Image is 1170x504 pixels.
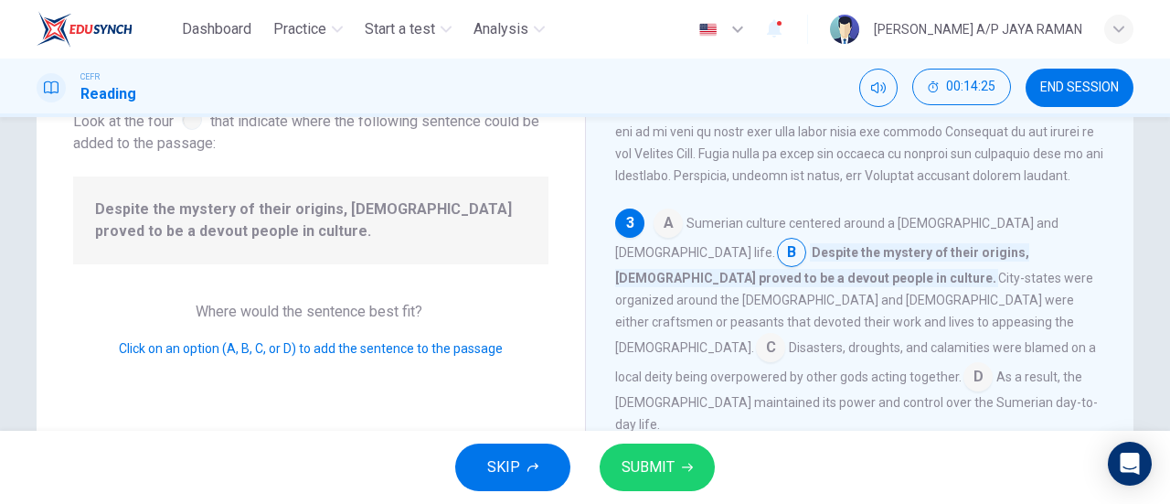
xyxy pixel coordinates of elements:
[80,83,136,105] h1: Reading
[874,18,1082,40] div: [PERSON_NAME] A/P JAYA RAMAN
[182,18,251,40] span: Dashboard
[912,69,1011,107] div: Hide
[1108,442,1152,486] div: Open Intercom Messenger
[615,340,1096,384] span: Disasters, droughts, and calamities were blamed on a local deity being overpowered by other gods ...
[196,303,426,320] span: Where would the sentence best fit?
[946,80,995,94] span: 00:14:25
[473,18,528,40] span: Analysis
[830,15,859,44] img: Profile picture
[37,11,133,48] img: EduSynch logo
[73,106,548,155] span: Look at the four that indicate where the following sentence could be added to the passage:
[266,13,350,46] button: Practice
[357,13,459,46] button: Start a test
[615,216,1058,260] span: Sumerian culture centered around a [DEMOGRAPHIC_DATA] and [DEMOGRAPHIC_DATA] life.
[697,23,719,37] img: en
[273,18,326,40] span: Practice
[963,362,993,391] span: D
[615,243,1029,287] span: Despite the mystery of their origins, [DEMOGRAPHIC_DATA] proved to be a devout people in culture.
[756,333,785,362] span: C
[365,18,435,40] span: Start a test
[119,341,503,356] span: Click on an option (A, B, C, or D) to add the sentence to the passage
[175,13,259,46] button: Dashboard
[95,198,526,242] span: Despite the mystery of their origins, [DEMOGRAPHIC_DATA] proved to be a devout people in culture.
[37,11,175,48] a: EduSynch logo
[654,209,683,238] span: A
[1040,80,1119,95] span: END SESSION
[859,69,898,107] div: Mute
[615,209,644,238] div: 3
[622,455,675,480] span: SUBMIT
[455,444,570,491] button: SKIP
[80,70,100,83] span: CEFR
[912,69,1011,105] button: 00:14:25
[600,444,715,491] button: SUBMIT
[1026,69,1133,107] button: END SESSION
[615,370,1098,432] span: As a result, the [DEMOGRAPHIC_DATA] maintained its power and control over the Sumerian day-to-day...
[487,455,520,480] span: SKIP
[466,13,552,46] button: Analysis
[777,238,806,267] span: B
